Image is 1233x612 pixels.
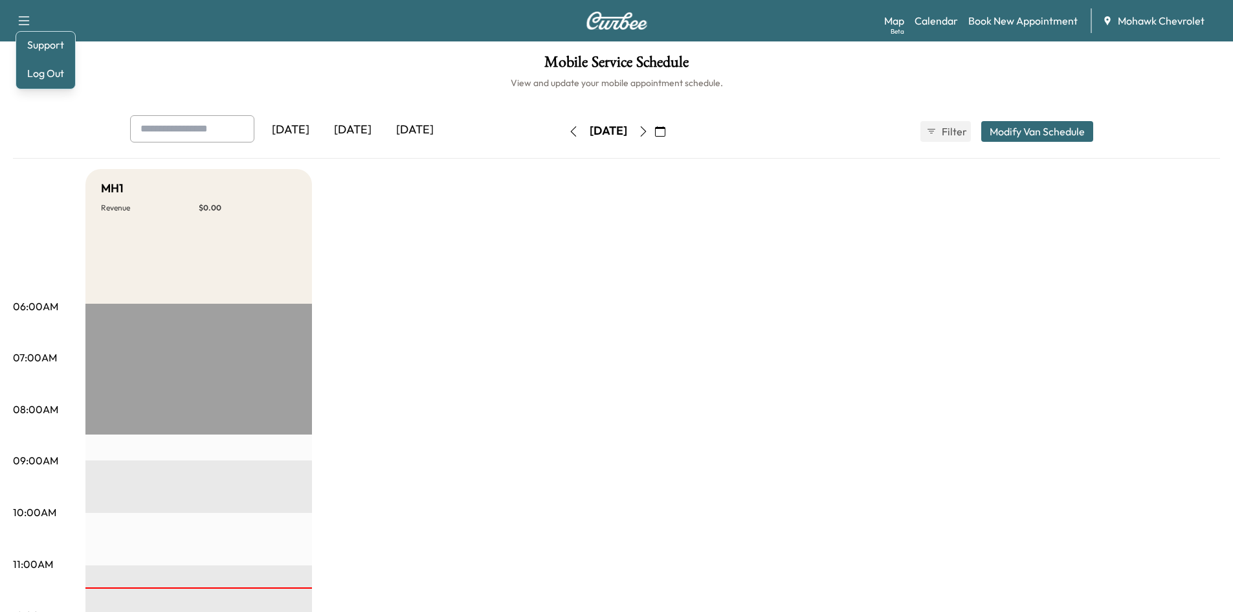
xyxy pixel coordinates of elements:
p: Revenue [101,203,199,213]
h5: MH1 [101,179,124,198]
span: Filter [942,124,965,139]
p: 10:00AM [13,504,56,520]
a: MapBeta [884,13,904,28]
div: [DATE] [384,115,446,145]
p: $ 0.00 [199,203,296,213]
a: Support [21,37,70,52]
p: 06:00AM [13,299,58,314]
img: Curbee Logo [586,12,648,30]
h6: View and update your mobile appointment schedule. [13,76,1220,89]
div: [DATE] [590,123,627,139]
button: Modify Van Schedule [981,121,1093,142]
p: 08:00AM [13,402,58,417]
button: Log Out [21,63,70,84]
span: Mohawk Chevrolet [1118,13,1205,28]
p: 11:00AM [13,556,53,572]
button: Filter [920,121,971,142]
h1: Mobile Service Schedule [13,54,1220,76]
p: 09:00AM [13,453,58,468]
div: [DATE] [260,115,322,145]
div: Beta [891,27,904,36]
div: [DATE] [322,115,384,145]
a: Calendar [915,13,958,28]
a: Book New Appointment [968,13,1078,28]
p: 07:00AM [13,350,57,365]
